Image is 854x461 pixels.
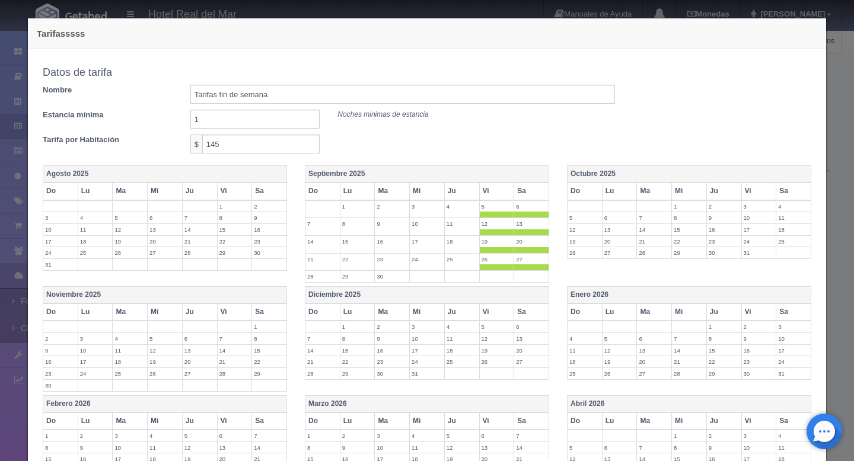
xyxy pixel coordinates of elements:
th: Lu [340,303,375,321]
label: 9 [742,333,776,344]
label: 12 [480,333,514,344]
h4: Datos de tarifa [43,67,615,79]
label: 9 [375,218,409,229]
label: 3 [742,201,776,212]
th: Ma [375,303,410,321]
label: 12 [183,442,217,453]
label: 24 [776,356,811,367]
label: 13 [218,442,252,453]
label: 10 [410,218,444,229]
label: 1 [340,321,375,332]
label: 30 [375,368,409,379]
label: 4 [776,201,811,212]
label: 16 [707,224,741,235]
label: 21 [305,254,340,265]
th: Ju [182,303,217,321]
label: 7 [305,333,340,344]
label: 2 [375,321,409,332]
label: 25 [78,247,113,258]
label: 21 [218,356,252,367]
label: 2 [707,201,741,212]
label: 30 [252,247,286,258]
label: 31 [410,368,444,379]
label: 27 [148,247,182,258]
label: 16 [252,224,286,235]
label: 15 [707,345,741,356]
label: 4 [568,333,602,344]
label: 19 [113,236,147,247]
label: 18 [445,236,479,247]
th: Ju [182,183,217,200]
label: 5 [148,333,182,344]
th: Mi [672,303,707,321]
label: 6 [514,201,549,212]
label: 31 [43,259,78,270]
th: Vi [741,183,776,200]
label: 13 [603,224,637,235]
label: 17 [410,345,444,356]
label: 11 [148,442,182,453]
label: 9 [707,442,741,453]
label: 14 [305,236,340,247]
label: 7 [305,218,340,229]
label: 23 [375,356,409,367]
th: Ju [706,303,741,321]
label: 8 [305,442,340,453]
th: Sa [252,183,287,200]
th: Febrero 2026 [43,395,287,412]
label: 19 [603,356,637,367]
label: 25 [776,236,811,247]
label: 1 [672,430,706,441]
label: 14 [218,345,252,356]
th: Noviembre 2025 [43,287,287,304]
span: $ [190,135,202,153]
label: 27 [183,368,217,379]
label: Nombre [34,85,181,96]
label: 30 [375,271,409,282]
th: Septiembre 2025 [305,166,549,183]
th: Do [43,183,78,200]
th: Diciembre 2025 [305,287,549,304]
label: 8 [43,442,78,453]
label: 29 [340,368,375,379]
label: 1 [340,201,375,212]
th: Vi [217,303,252,321]
label: 13 [514,218,549,229]
label: 3 [410,201,444,212]
label: 16 [43,356,78,367]
label: 2 [707,430,741,441]
label: 30 [43,380,78,391]
label: 6 [148,212,182,223]
label: Tarifa por Habitación [34,135,181,146]
label: 8 [252,333,286,344]
label: 5 [568,212,602,223]
label: 24 [410,356,444,367]
label: 6 [603,442,637,453]
th: Sa [514,303,549,321]
label: 12 [148,345,182,356]
th: Vi [217,183,252,200]
label: 29 [672,247,706,258]
label: 3 [742,430,776,441]
label: 18 [113,356,147,367]
label: 22 [340,254,375,265]
th: Ma [637,303,672,321]
label: 26 [480,254,514,265]
label: 6 [218,430,252,441]
th: Ma [375,183,410,200]
label: 29 [707,368,741,379]
label: 10 [742,442,776,453]
label: 14 [672,345,706,356]
label: 29 [340,271,375,282]
label: 10 [776,333,811,344]
label: 7 [672,333,706,344]
th: Octubre 2025 [568,166,811,183]
th: Vi [479,183,514,200]
label: 28 [305,271,340,282]
label: 11 [445,218,479,229]
label: 20 [603,236,637,247]
label: 21 [637,236,671,247]
th: Sa [252,303,287,321]
label: 5 [480,321,514,332]
label: 19 [568,236,602,247]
